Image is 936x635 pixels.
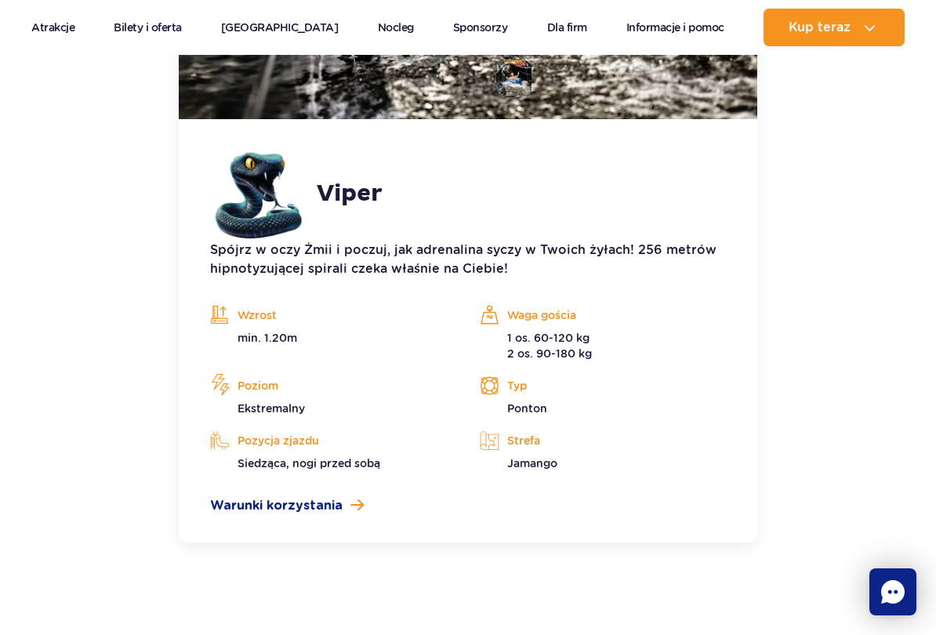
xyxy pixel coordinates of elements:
[480,401,726,416] p: Ponton
[764,9,905,46] button: Kup teraz
[378,9,414,46] a: Nocleg
[480,374,726,397] p: Typ
[210,429,456,452] p: Pozycja zjazdu
[210,303,456,327] p: Wzrost
[317,180,383,208] h2: Viper
[480,330,726,361] p: 1 os. 60-120 kg 2 os. 90-180 kg
[114,9,182,46] a: Bilety i oferta
[480,303,726,327] p: Waga gościa
[453,9,508,46] a: Sponsorzy
[547,9,587,46] a: Dla firm
[210,330,456,346] p: min. 1.20m
[869,568,916,615] div: Chat
[480,455,726,471] p: Jamango
[210,241,726,278] p: Spójrz w oczy Żmii i poczuj, jak adrenalina syczy w Twoich żyłach! 256 metrów hipnotyzującej spir...
[210,147,304,241] img: 683e9da1f380d703171350.png
[31,9,74,46] a: Atrakcje
[210,401,456,416] p: Ekstremalny
[789,20,851,34] span: Kup teraz
[626,9,724,46] a: Informacje i pomoc
[210,496,343,515] span: Warunki korzystania
[210,455,456,471] p: Siedząca, nogi przed sobą
[210,496,726,515] a: Warunki korzystania
[480,429,726,452] p: Strefa
[221,9,339,46] a: [GEOGRAPHIC_DATA]
[210,374,456,397] p: Poziom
